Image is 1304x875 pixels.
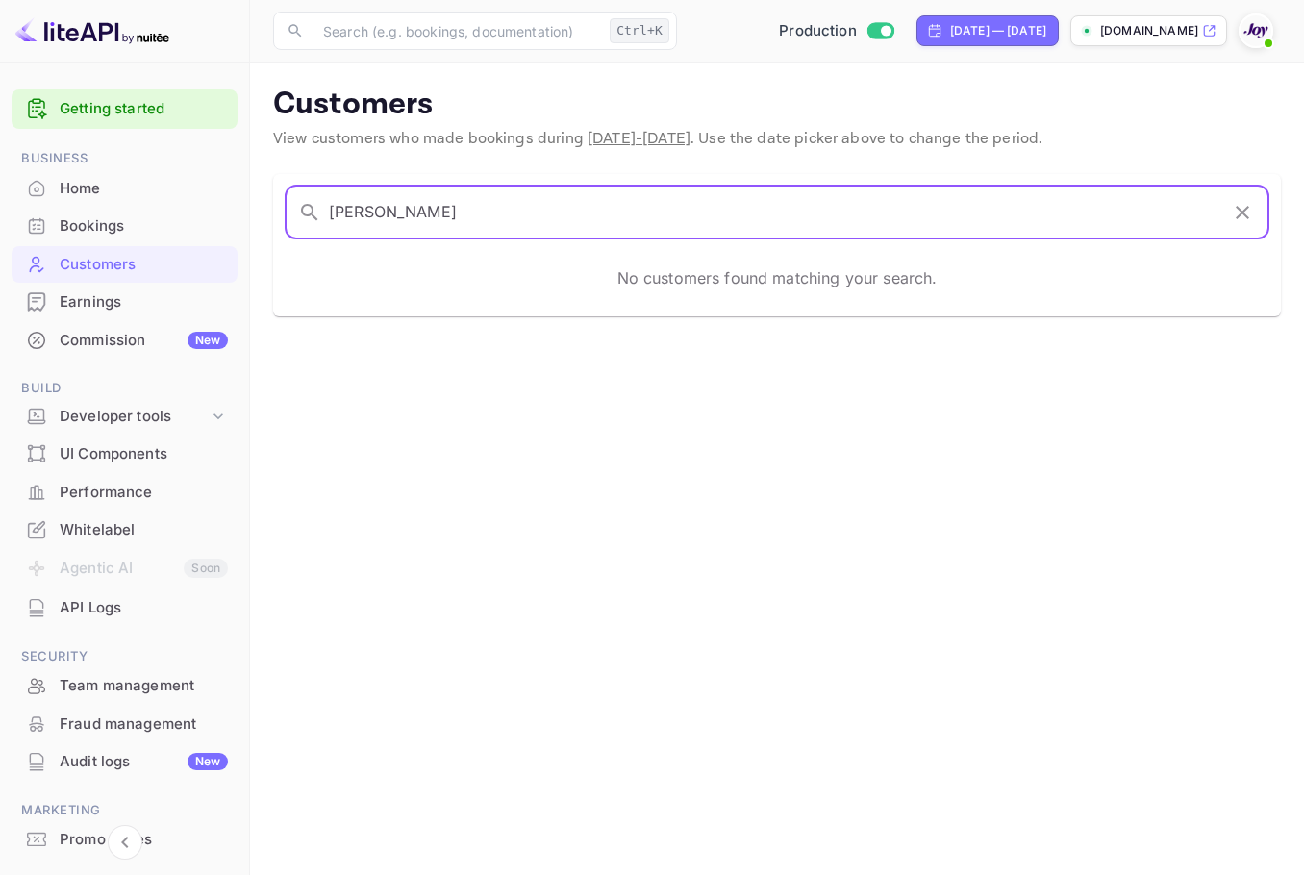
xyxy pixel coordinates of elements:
[12,378,238,399] span: Build
[12,208,238,245] div: Bookings
[12,474,238,510] a: Performance
[60,443,228,465] div: UI Components
[15,15,169,46] img: LiteAPI logo
[588,129,690,149] span: [DATE] - [DATE]
[12,512,238,549] div: Whitelabel
[12,706,238,743] div: Fraud management
[273,86,1281,124] p: Customers
[188,332,228,349] div: New
[12,208,238,243] a: Bookings
[273,129,1042,149] span: View customers who made bookings during . Use the date picker above to change the period.
[617,266,938,289] p: No customers found matching your search.
[12,706,238,741] a: Fraud management
[12,284,238,319] a: Earnings
[1241,15,1271,46] img: With Joy
[12,246,238,282] a: Customers
[12,246,238,284] div: Customers
[950,22,1046,39] div: [DATE] — [DATE]
[12,436,238,473] div: UI Components
[329,186,1218,239] input: Search customers by name or email...
[60,751,228,773] div: Audit logs
[60,406,209,428] div: Developer tools
[60,330,228,352] div: Commission
[779,20,857,42] span: Production
[12,170,238,206] a: Home
[12,148,238,169] span: Business
[12,743,238,781] div: Audit logsNew
[12,589,238,627] div: API Logs
[12,322,238,360] div: CommissionNew
[60,675,228,697] div: Team management
[12,800,238,821] span: Marketing
[12,821,238,859] div: Promo codes
[60,597,228,619] div: API Logs
[1100,22,1198,39] p: [DOMAIN_NAME]
[12,667,238,703] a: Team management
[12,589,238,625] a: API Logs
[12,512,238,547] a: Whitelabel
[12,170,238,208] div: Home
[312,12,602,50] input: Search (e.g. bookings, documentation)
[12,284,238,321] div: Earnings
[60,178,228,200] div: Home
[12,436,238,471] a: UI Components
[12,474,238,512] div: Performance
[108,825,142,860] button: Collapse navigation
[60,713,228,736] div: Fraud management
[60,215,228,237] div: Bookings
[610,18,669,43] div: Ctrl+K
[60,829,228,851] div: Promo codes
[188,753,228,770] div: New
[12,821,238,857] a: Promo codes
[12,322,238,358] a: CommissionNew
[60,482,228,504] div: Performance
[12,400,238,434] div: Developer tools
[60,254,228,276] div: Customers
[12,89,238,129] div: Getting started
[771,20,901,42] div: Switch to Sandbox mode
[60,98,228,120] a: Getting started
[60,519,228,541] div: Whitelabel
[12,646,238,667] span: Security
[12,743,238,779] a: Audit logsNew
[12,667,238,705] div: Team management
[60,291,228,313] div: Earnings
